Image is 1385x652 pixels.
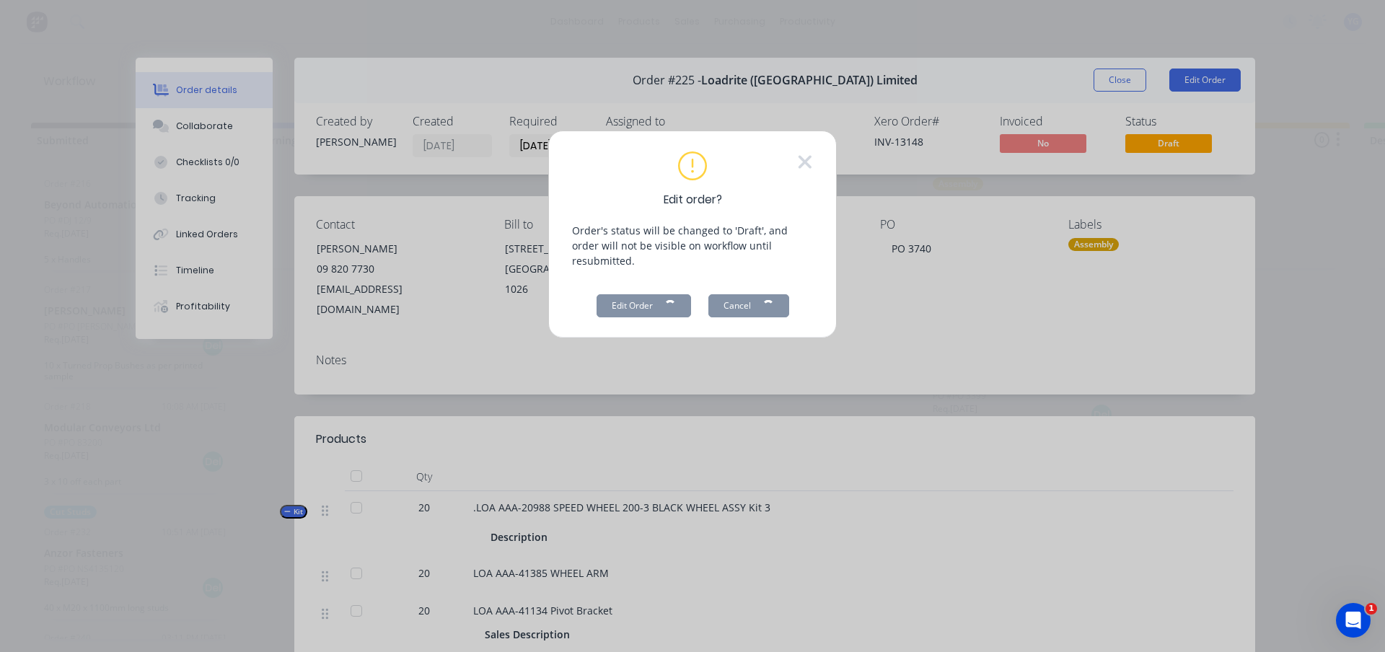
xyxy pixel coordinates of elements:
button: Edit Order [597,294,691,317]
iframe: Intercom live chat [1336,603,1371,638]
button: Cancel [708,294,789,317]
span: 1 [1366,603,1377,614]
p: Order's status will be changed to 'Draft', and order will not be visible on workflow until resubm... [572,223,813,268]
span: Edit order? [664,192,722,208]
